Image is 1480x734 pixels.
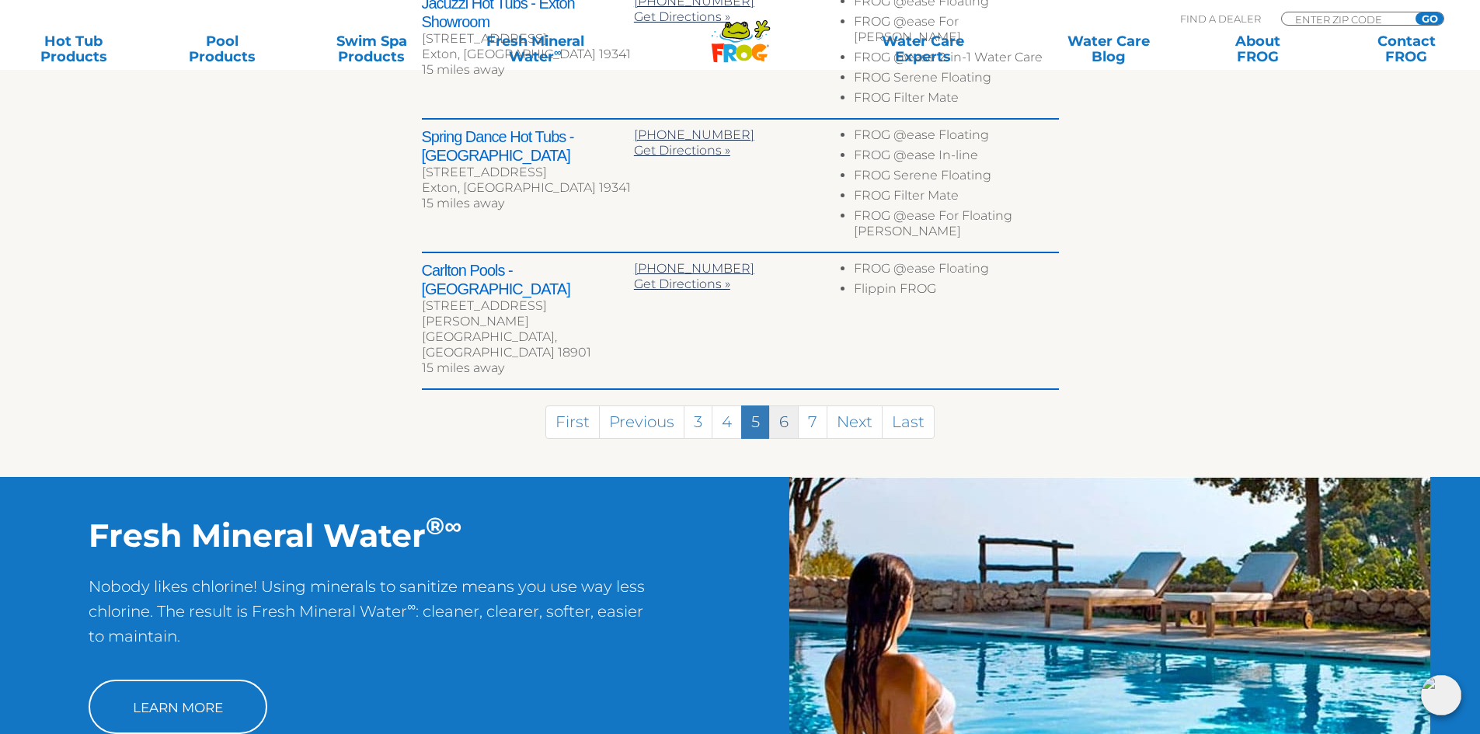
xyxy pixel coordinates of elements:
[1416,12,1443,25] input: GO
[634,127,754,142] a: [PHONE_NUMBER]
[422,62,504,77] span: 15 miles away
[634,9,730,24] a: Get Directions »
[1200,33,1315,64] a: AboutFROG
[1294,12,1398,26] input: Zip Code Form
[1421,675,1461,715] img: openIcon
[426,511,444,541] sup: ®
[1349,33,1464,64] a: ContactFROG
[684,405,712,439] a: 3
[854,261,1058,281] li: FROG @ease Floating
[165,33,280,64] a: PoolProducts
[89,516,651,555] h2: Fresh Mineral Water
[314,33,430,64] a: Swim SpaProducts
[422,127,634,165] h2: Spring Dance Hot Tubs - [GEOGRAPHIC_DATA]
[422,196,504,210] span: 15 miles away
[422,31,634,47] div: [STREET_ADDRESS]
[89,680,267,734] a: Learn More
[854,14,1058,50] li: FROG @ease For [PERSON_NAME]
[854,70,1058,90] li: FROG Serene Floating
[882,405,935,439] a: Last
[854,148,1058,168] li: FROG @ease In-line
[769,405,799,439] a: 6
[854,281,1058,301] li: Flippin FROG
[599,405,684,439] a: Previous
[854,208,1058,244] li: FROG @ease For Floating [PERSON_NAME]
[854,168,1058,188] li: FROG Serene Floating
[712,405,742,439] a: 4
[422,360,504,375] span: 15 miles away
[798,405,827,439] a: 7
[422,165,634,180] div: [STREET_ADDRESS]
[1180,12,1261,26] p: Find A Dealer
[422,261,634,298] h2: Carlton Pools - [GEOGRAPHIC_DATA]
[634,261,754,276] a: [PHONE_NUMBER]
[422,47,634,62] div: Exton, [GEOGRAPHIC_DATA] 19341
[854,188,1058,208] li: FROG Filter Mate
[854,90,1058,110] li: FROG Filter Mate
[422,180,634,196] div: Exton, [GEOGRAPHIC_DATA] 19341
[1050,33,1166,64] a: Water CareBlog
[422,329,634,360] div: [GEOGRAPHIC_DATA], [GEOGRAPHIC_DATA] 18901
[741,405,770,439] a: 5
[545,405,600,439] a: First
[634,277,730,291] a: Get Directions »
[444,511,461,541] sup: ∞
[827,405,883,439] a: Next
[89,574,651,664] p: Nobody likes chlorine! Using minerals to sanitize means you use way less chlorine. The result is ...
[422,298,634,329] div: [STREET_ADDRESS][PERSON_NAME]
[854,127,1058,148] li: FROG @ease Floating
[634,143,730,158] a: Get Directions »
[16,33,131,64] a: Hot TubProducts
[407,599,416,614] sup: ∞
[854,50,1058,70] li: FROG @ease 2-in-1 Water Care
